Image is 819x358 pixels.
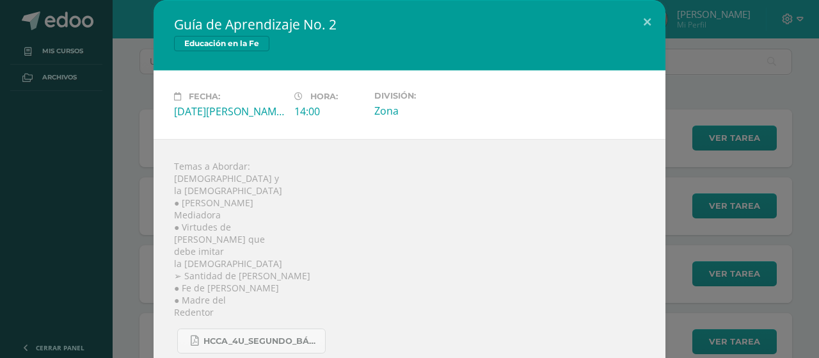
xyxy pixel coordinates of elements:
[374,104,484,118] div: Zona
[174,36,269,51] span: Educación en la Fe
[374,91,484,101] label: División:
[189,92,220,101] span: Fecha:
[177,329,326,354] a: HCCA_4U_SEGUNDO_BÁSICO_2025-2[1].pdf
[174,104,284,118] div: [DATE][PERSON_NAME]
[310,92,338,101] span: Hora:
[294,104,364,118] div: 14:00
[174,15,645,33] h2: Guía de Aprendizaje No. 2
[203,336,319,346] span: HCCA_4U_SEGUNDO_BÁSICO_2025-2[1].pdf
